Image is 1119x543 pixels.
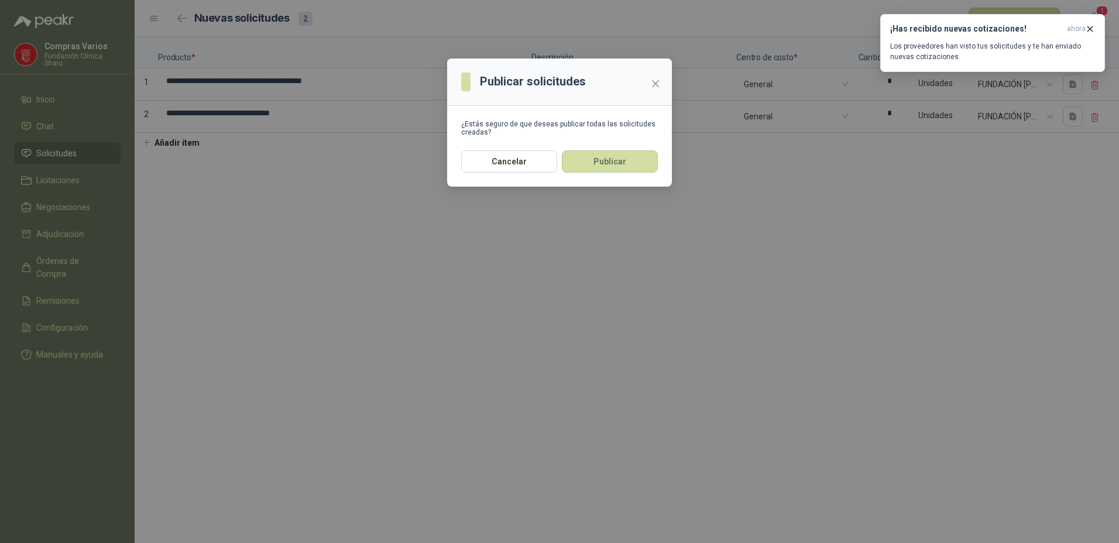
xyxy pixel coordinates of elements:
h3: Publicar solicitudes [480,73,586,91]
button: Close [646,74,665,93]
button: Cancelar [461,150,557,173]
span: close [651,79,660,88]
button: Publicar [562,150,658,173]
div: ¿Estás seguro de que deseas publicar todas las solicitudes creadas? [461,120,658,136]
